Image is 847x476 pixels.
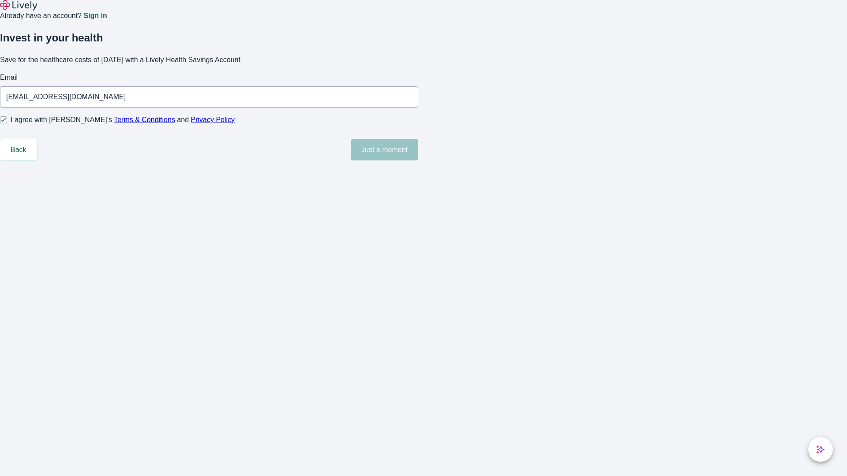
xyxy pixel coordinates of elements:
a: Sign in [83,12,107,19]
a: Terms & Conditions [114,116,175,123]
button: chat [808,437,833,462]
a: Privacy Policy [191,116,235,123]
span: I agree with [PERSON_NAME]’s and [11,115,235,125]
svg: Lively AI Assistant [816,445,825,454]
